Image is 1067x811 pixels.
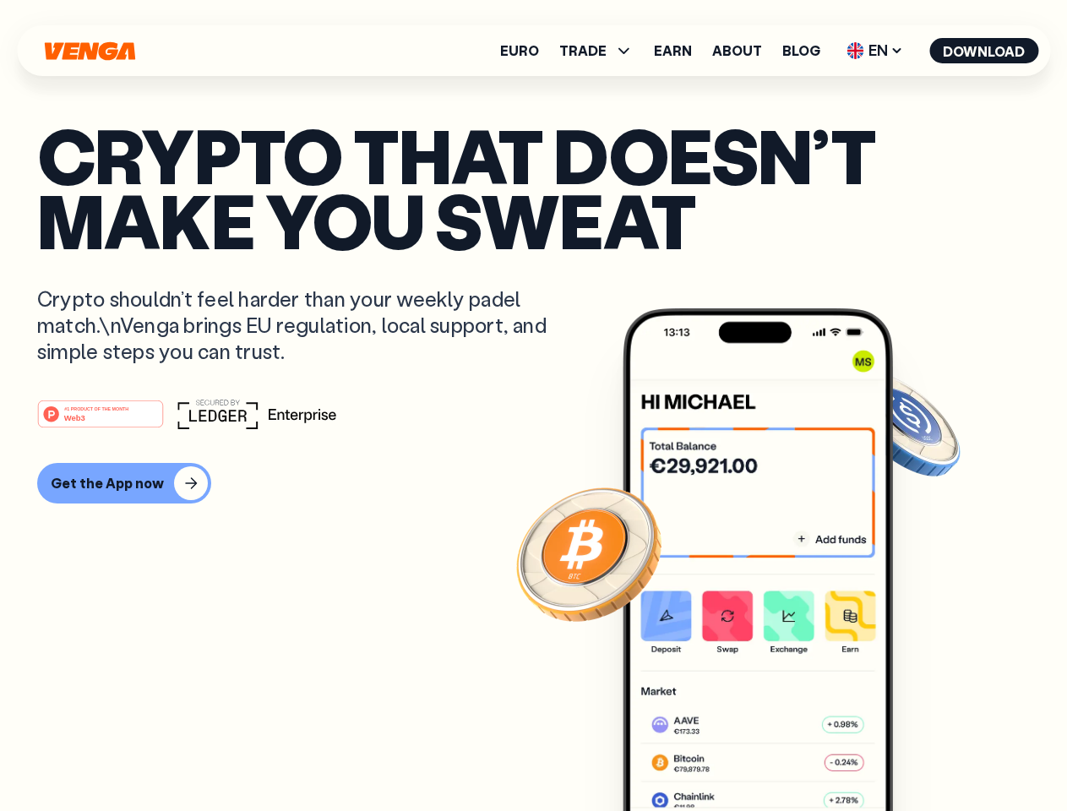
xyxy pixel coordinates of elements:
svg: Home [42,41,137,61]
img: USDC coin [842,363,964,485]
tspan: Web3 [64,412,85,422]
button: Download [929,38,1038,63]
a: Get the App now [37,463,1030,503]
button: Get the App now [37,463,211,503]
div: Get the App now [51,475,164,492]
a: Blog [782,44,820,57]
p: Crypto that doesn’t make you sweat [37,122,1030,252]
a: Euro [500,44,539,57]
a: Earn [654,44,692,57]
img: Bitcoin [513,477,665,629]
span: TRADE [559,41,634,61]
span: TRADE [559,44,607,57]
a: #1 PRODUCT OF THE MONTHWeb3 [37,410,164,432]
a: About [712,44,762,57]
img: flag-uk [847,42,863,59]
span: EN [841,37,909,64]
p: Crypto shouldn’t feel harder than your weekly padel match.\nVenga brings EU regulation, local sup... [37,286,571,365]
tspan: #1 PRODUCT OF THE MONTH [64,405,128,411]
